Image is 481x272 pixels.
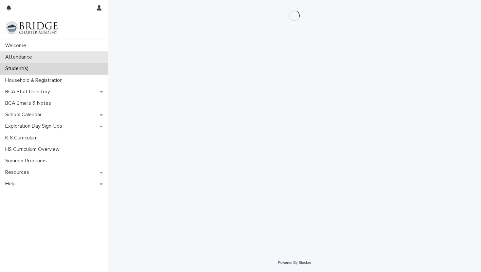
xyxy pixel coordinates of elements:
p: Resources [3,169,34,175]
p: Exploration Day Sign-Ups [3,123,67,129]
p: Attendance [3,54,37,60]
p: K-8 Curriculum [3,135,43,141]
p: Help [3,181,21,187]
p: School Calendar [3,112,47,118]
p: BCA Staff Directory [3,89,55,95]
p: BCA Emails & Notes [3,100,56,106]
p: Summer Programs [3,158,52,164]
p: Welcome [3,43,31,49]
p: Student(s) [3,65,34,72]
a: Powered By Stacker [278,261,311,264]
p: HS Curriculum Overview [3,146,65,153]
p: Household & Registration [3,77,68,83]
img: V1C1m3IdTEidaUdm9Hs0 [5,21,58,34]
